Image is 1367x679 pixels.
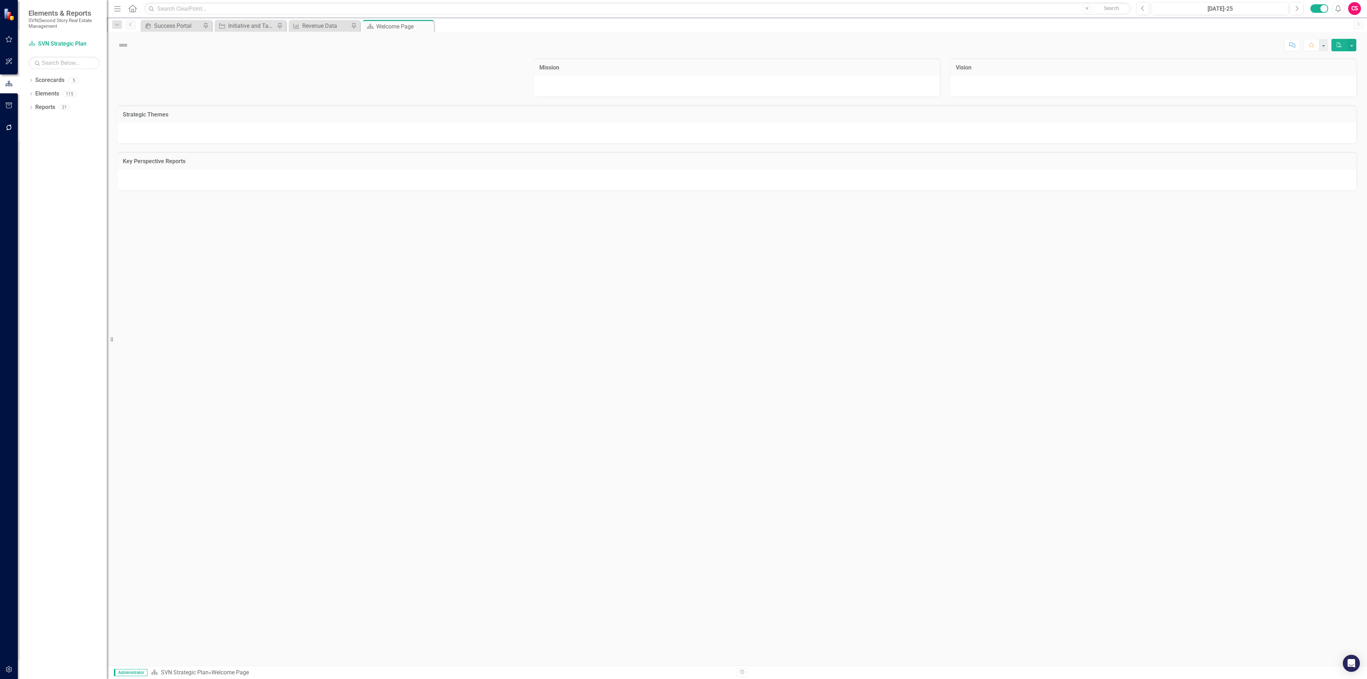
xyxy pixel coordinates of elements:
[28,57,100,69] input: Search Below...
[216,21,275,30] a: Initiative and Task Start and End Dates
[1154,5,1286,13] div: [DATE]-25
[539,64,934,71] h3: Mission
[142,21,201,30] a: Success Portal
[123,112,1351,118] h3: Strategic Themes
[151,669,732,677] div: »
[28,17,100,29] small: SVN|Second Story Real Estate Management
[35,103,55,112] a: Reports
[161,669,209,676] a: SVN Strategic Plan
[290,21,349,30] a: Revenue Data
[956,64,1351,71] h3: Vision
[59,104,70,110] div: 21
[144,2,1131,15] input: Search ClearPoint...
[302,21,349,30] div: Revenue Data
[1104,5,1119,11] span: Search
[63,91,77,97] div: 115
[228,21,275,30] div: Initiative and Task Start and End Dates
[376,22,432,31] div: Welcome Page
[1348,2,1361,15] button: CS
[4,8,16,21] img: ClearPoint Strategy
[1343,655,1360,672] div: Open Intercom Messenger
[117,40,129,51] img: Not Defined
[114,669,147,676] span: Administrator
[1094,4,1129,14] button: Search
[35,76,64,84] a: Scorecards
[28,40,100,48] a: SVN Strategic Plan
[211,669,249,676] div: Welcome Page
[28,9,100,17] span: Elements & Reports
[68,77,79,83] div: 5
[35,90,59,98] a: Elements
[1152,2,1288,15] button: [DATE]-25
[123,158,1351,165] h3: Key Perspective Reports
[154,21,201,30] div: Success Portal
